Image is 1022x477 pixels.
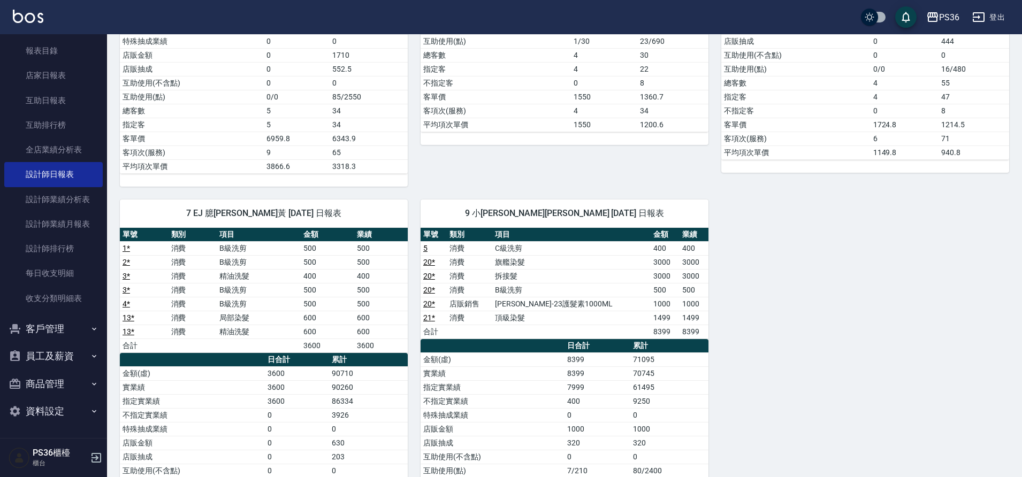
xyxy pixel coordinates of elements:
td: 局部染髮 [217,311,301,325]
td: 71 [939,132,1009,145]
td: B級洗剪 [217,255,301,269]
td: 總客數 [721,76,871,90]
a: 收支分類明細表 [4,286,103,311]
td: 400 [651,241,680,255]
td: 16/480 [939,62,1009,76]
td: 71095 [630,352,708,366]
td: 店販金額 [120,48,264,62]
td: 實業績 [120,380,265,394]
td: 500 [354,255,408,269]
td: 消費 [169,269,217,283]
a: 店家日報表 [4,63,103,88]
td: 85/2550 [330,90,408,104]
td: 8399 [565,352,630,366]
td: 6 [871,132,939,145]
td: 店販抽成 [721,34,871,48]
td: 店販銷售 [447,297,492,311]
td: 0 [630,450,708,464]
h5: PS36櫃檯 [33,448,87,458]
td: 8399 [565,366,630,380]
a: 設計師日報表 [4,162,103,187]
td: 500 [651,283,680,297]
td: 400 [565,394,630,408]
td: 65 [330,145,408,159]
td: 0 [565,450,630,464]
td: 0 [264,76,330,90]
a: 設計師排行榜 [4,236,103,261]
td: 3600 [265,380,329,394]
td: 互助使用(點) [421,34,571,48]
td: 34 [637,104,708,118]
a: 互助日報表 [4,88,103,113]
td: 8 [637,76,708,90]
a: 每日收支明細 [4,261,103,286]
td: 實業績 [421,366,565,380]
td: 合計 [120,338,169,352]
td: 600 [354,311,408,325]
td: 203 [329,450,408,464]
td: 客單價 [421,90,571,104]
td: 1214.5 [939,118,1009,132]
td: 444 [939,34,1009,48]
td: 特殊抽成業績 [120,34,264,48]
div: PS36 [939,11,959,24]
td: 消費 [169,325,217,338]
td: 指定實業績 [120,394,265,408]
a: 互助排行榜 [4,113,103,137]
td: 30 [637,48,708,62]
td: 630 [329,436,408,450]
td: 0/0 [871,62,939,76]
td: 500 [354,241,408,255]
button: save [895,6,917,28]
td: 0 [871,34,939,48]
td: 消費 [447,255,492,269]
td: 3600 [265,394,329,408]
td: 0 [329,422,408,436]
td: 店販金額 [120,436,265,450]
td: 消費 [169,311,217,325]
td: 消費 [169,297,217,311]
p: 櫃台 [33,458,87,468]
td: 平均項次單價 [721,145,871,159]
td: 1200.6 [637,118,708,132]
td: 1550 [571,90,637,104]
img: Logo [13,10,43,23]
td: 4 [871,76,939,90]
td: 互助使用(不含點) [721,48,871,62]
td: 500 [301,297,354,311]
td: B級洗剪 [217,241,301,255]
th: 日合計 [565,339,630,353]
td: 7999 [565,380,630,394]
button: 資料設定 [4,397,103,425]
td: 3600 [354,338,408,352]
td: 0 [330,34,408,48]
td: 600 [301,311,354,325]
td: 400 [680,241,708,255]
td: 90260 [329,380,408,394]
th: 累計 [329,353,408,367]
td: 400 [301,269,354,283]
td: 5 [264,104,330,118]
td: 3318.3 [330,159,408,173]
td: 500 [354,297,408,311]
td: 500 [301,255,354,269]
td: 互助使用(不含點) [421,450,565,464]
td: 消費 [169,241,217,255]
td: 500 [680,283,708,297]
th: 金額 [651,228,680,242]
button: 員工及薪資 [4,342,103,370]
td: 1000 [651,297,680,311]
td: 3000 [651,269,680,283]
td: 互助使用(點) [120,90,264,104]
a: 設計師業績分析表 [4,187,103,212]
td: 8399 [680,325,708,338]
td: 9 [264,145,330,159]
td: 金額(虛) [421,352,565,366]
td: 總客數 [421,48,571,62]
td: 1149.8 [871,145,939,159]
td: 1360.7 [637,90,708,104]
td: 客項次(服務) [721,132,871,145]
table: a dense table [120,228,408,353]
th: 單號 [120,228,169,242]
td: 不指定實業績 [421,394,565,408]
